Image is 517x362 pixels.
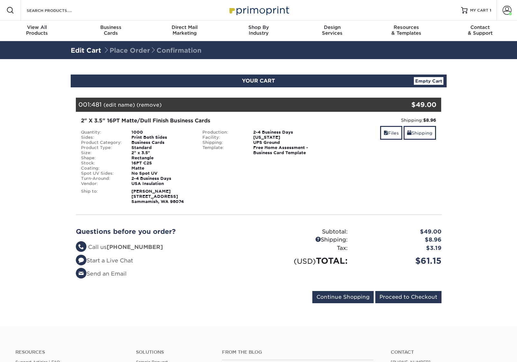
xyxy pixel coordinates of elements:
[76,257,133,264] a: Start a Live Chat
[227,3,291,17] img: Primoprint
[352,236,446,244] div: $8.96
[76,189,127,204] div: Ship to:
[443,24,517,30] span: Contact
[259,244,352,252] div: Tax:
[352,244,446,252] div: $3.19
[443,24,517,36] div: & Support
[76,98,380,112] div: 001:
[74,21,148,41] a: BusinessCards
[127,130,198,135] div: 1000
[380,100,437,110] div: $49.00
[136,349,212,355] h4: Solutions
[127,176,198,181] div: 2-4 Business Days
[369,21,443,41] a: Resources& Templates
[74,24,148,30] span: Business
[369,24,443,36] div: & Templates
[222,21,296,41] a: Shop ByIndustry
[295,24,369,30] span: Design
[76,135,127,140] div: Sides:
[127,181,198,186] div: USA Insulation
[242,78,275,84] span: YOUR CART
[148,24,222,30] span: Direct Mail
[131,189,184,204] strong: [PERSON_NAME] [STREET_ADDRESS] Sammamish, WA 98074
[103,47,201,54] span: Place Order Confirmation
[248,130,319,135] div: 2-4 Business Days
[76,176,127,181] div: Turn-Around:
[248,135,319,140] div: [US_STATE]
[76,130,127,135] div: Quantity:
[76,181,127,186] div: Vendor:
[76,155,127,161] div: Shape:
[127,161,198,166] div: 16PT C2S
[384,130,388,136] span: files
[81,117,315,125] div: 2" X 3.5" 16PT Matte/Dull Finish Business Cards
[312,291,374,303] input: Continue Shopping
[391,349,502,355] a: Contact
[414,77,443,85] a: Empty Cart
[248,145,319,155] div: Free Home Assessment - Business Card Template
[404,126,436,140] a: Shipping
[380,126,402,140] a: Files
[295,21,369,41] a: DesignServices
[375,291,441,303] input: Proceed to Checkout
[103,102,135,108] a: (edit name)
[76,171,127,176] div: Spot UV Sides:
[198,140,248,145] div: Shipping:
[324,117,436,123] div: Shipping:
[470,8,488,13] span: MY CART
[127,171,198,176] div: No Spot UV
[294,257,316,265] small: (USD)
[107,244,163,250] strong: [PHONE_NUMBER]
[222,349,373,355] h4: From the Blog
[352,255,446,267] div: $61.15
[295,24,369,36] div: Services
[259,236,352,244] div: Shipping:
[369,24,443,30] span: Resources
[76,243,254,252] li: Call us
[71,47,101,54] a: Edit Cart
[423,118,436,123] strong: $8.96
[91,101,102,108] span: 481
[76,145,127,150] div: Product Type:
[26,6,89,14] input: SEARCH PRODUCTS.....
[198,135,248,140] div: Facility:
[76,150,127,155] div: Size:
[352,228,446,236] div: $49.00
[443,21,517,41] a: Contact& Support
[222,24,296,30] span: Shop By
[76,140,127,145] div: Product Category:
[259,255,352,267] div: TOTAL:
[15,349,126,355] h4: Resources
[76,228,254,235] h2: Questions before you order?
[127,145,198,150] div: Standard
[127,135,198,140] div: Print Both Sides
[76,166,127,171] div: Coating:
[222,24,296,36] div: Industry
[198,145,248,155] div: Template:
[148,24,222,36] div: Marketing
[248,140,319,145] div: UPS Ground
[198,130,248,135] div: Production:
[127,166,198,171] div: Matte
[76,161,127,166] div: Stock:
[259,228,352,236] div: Subtotal:
[148,21,222,41] a: Direct MailMarketing
[76,270,127,277] a: Send an Email
[137,102,162,108] a: (remove)
[407,130,412,136] span: shipping
[490,8,491,13] span: 1
[74,24,148,36] div: Cards
[127,150,198,155] div: 2" x 3.5"
[127,140,198,145] div: Business Cards
[127,155,198,161] div: Rectangle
